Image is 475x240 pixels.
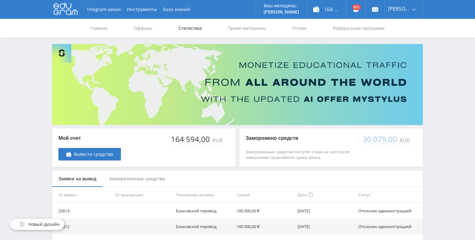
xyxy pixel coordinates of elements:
div: Замороженные средства [103,171,171,187]
td: Банковский перевод [173,219,234,234]
td: [DATE] [295,203,356,219]
td: Отклонен администрацией [356,219,423,234]
p: Заморожено средств [246,135,356,142]
td: Банковский перевод [173,203,234,219]
img: Banner [52,44,423,125]
a: Статистика [178,19,202,38]
a: Главная [90,19,108,38]
td: 22613 [52,203,113,219]
p: Мой счет [58,135,121,142]
div: 30 079,00 [362,135,398,144]
span: [PERSON_NAME] [388,6,410,11]
div: RUB [398,138,410,143]
span: Новый дизайн [28,222,60,227]
div: RUB [211,138,223,143]
p: Замороженные средства поступят к вам на счет после завершения гарантийного срока заказа [246,149,356,161]
p: Ваш менеджер: [264,3,299,8]
td: Отклонен администрацией [356,203,423,219]
div: Заявки на вывод [52,171,103,187]
th: Дата [295,187,356,203]
th: ID транзакции [113,187,173,203]
th: Статус [356,187,423,203]
a: Офферы [133,19,153,38]
p: [PERSON_NAME] [264,9,299,14]
th: Платежная система [173,187,234,203]
span: Вывести средства [74,152,113,157]
td: 22612 [52,219,113,234]
td: 100 000,00 ₽ [234,203,295,219]
a: Промо-материалы [227,19,266,38]
th: Сумма [234,187,295,203]
a: Вывести средства [58,148,121,161]
a: Потоки [292,19,307,38]
td: 100 000,00 ₽ [234,219,295,234]
div: 164 594,00 [170,135,211,144]
a: Реферальная программа [332,19,385,38]
td: [DATE] [295,219,356,234]
th: ID заявки [52,187,113,203]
